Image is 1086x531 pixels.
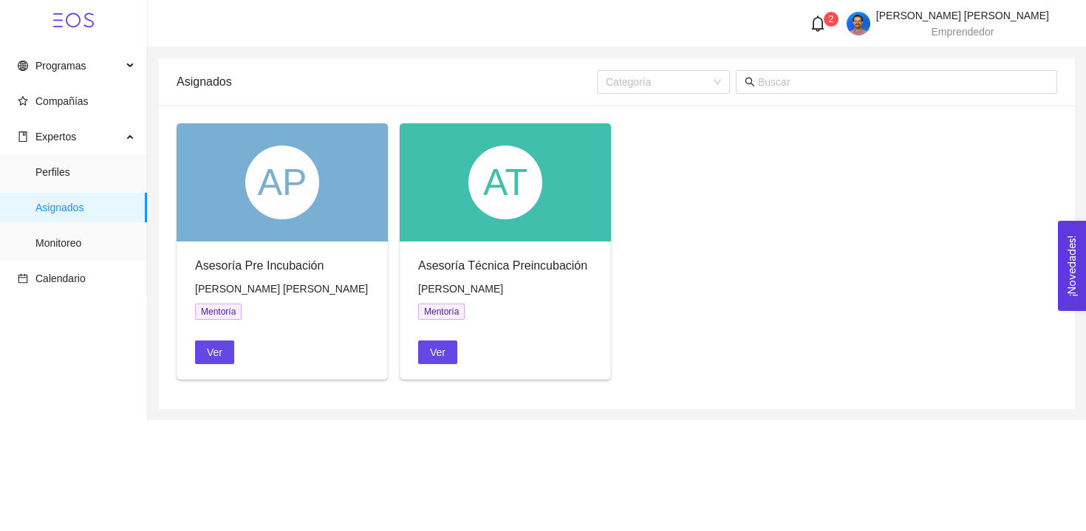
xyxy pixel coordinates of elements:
[828,14,833,24] span: 2
[430,344,445,360] span: Ver
[18,61,28,71] span: global
[35,95,89,107] span: Compañías
[876,10,1049,21] span: [PERSON_NAME] [PERSON_NAME]
[758,74,1048,90] input: Buscar
[35,273,86,284] span: Calendario
[418,256,592,275] div: Asesoría Técnica Preincubación
[195,304,242,320] span: Mentoría
[418,340,457,364] button: Ver
[207,344,222,360] span: Ver
[745,77,755,87] span: search
[418,283,503,295] span: [PERSON_NAME]
[468,145,542,219] div: AT
[418,304,465,320] span: Mentoría
[195,340,234,364] button: Ver
[18,131,28,142] span: book
[35,60,86,72] span: Programas
[18,96,28,106] span: star
[177,61,597,103] div: Asignados
[195,283,368,295] span: [PERSON_NAME] [PERSON_NAME]
[824,12,839,27] sup: 2
[810,16,826,32] span: bell
[35,193,135,222] span: Asignados
[18,273,28,284] span: calendar
[35,228,135,258] span: Monitoreo
[35,157,135,187] span: Perfiles
[35,131,76,143] span: Expertos
[932,26,994,38] span: Emprendedor
[195,256,369,275] div: Asesoría Pre Incubación
[1058,221,1086,311] button: Open Feedback Widget
[847,12,870,35] img: 1756941963786-2AAB7FB8-7E5A-4580-9AA7-E9FDF0EFBE61.png
[245,145,319,219] div: AP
